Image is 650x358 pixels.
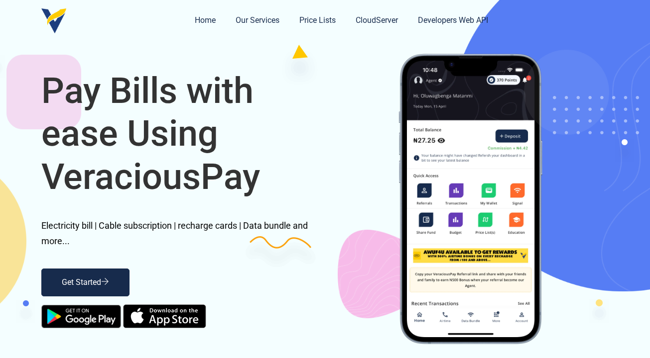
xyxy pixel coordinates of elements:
img: Image [276,40,324,89]
p: Electricity bill | Cable subscription | recharge cards | Data bundle and more... [41,218,318,249]
a: Developers Web API [418,10,488,31]
a: Price Lists [299,10,336,31]
img: Image [525,50,611,135]
img: Image [624,138,647,164]
img: Image [8,55,83,129]
img: Image [25,299,48,325]
a: Get Started [41,268,130,296]
img: Image [325,215,449,333]
img: Image [245,236,319,268]
a: CloudServer [356,10,398,31]
img: Image [597,298,621,325]
h1: Pay Bills with ease Using VeraciousPay [41,70,318,198]
img: google-play.png [41,305,121,328]
img: logo [41,8,66,33]
a: Home [195,10,216,31]
img: Image [396,50,545,348]
img: app-store.png [123,304,206,328]
a: Our Services [236,10,279,31]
